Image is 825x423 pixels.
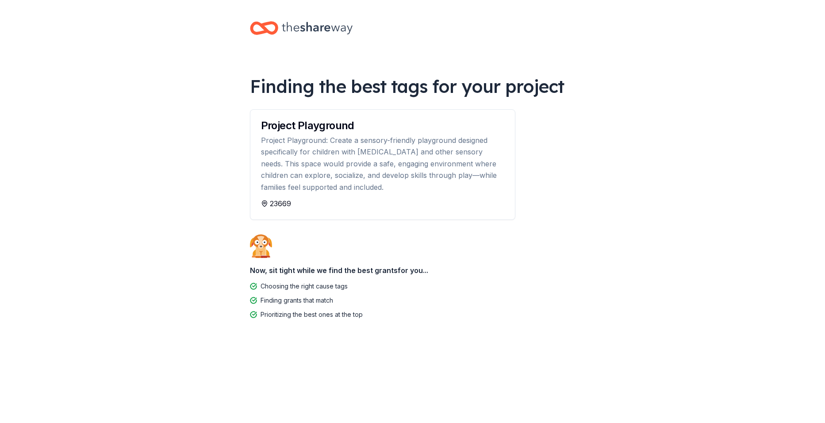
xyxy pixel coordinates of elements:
[261,309,363,320] div: Prioritizing the best ones at the top
[250,234,272,258] img: Dog waiting patiently
[261,198,504,209] div: 23669
[261,120,504,131] div: Project Playground
[261,135,504,193] div: Project Playground: Create a sensory-friendly playground designed specifically for children with ...
[261,295,333,306] div: Finding grants that match
[250,261,576,279] div: Now, sit tight while we find the best grants for you...
[250,74,576,99] div: Finding the best tags for your project
[261,281,348,292] div: Choosing the right cause tags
